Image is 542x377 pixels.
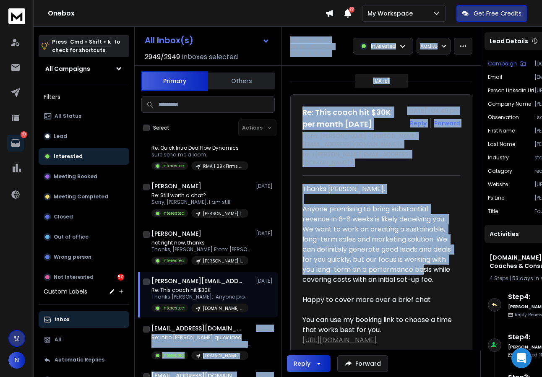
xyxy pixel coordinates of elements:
[151,145,248,151] p: Re: Quick Intro DealFlow Dynamics
[54,153,83,160] p: Interested
[162,305,185,311] p: Interested
[55,356,104,363] p: Automatic Replies
[490,275,508,282] span: 4 Steps
[162,352,185,359] p: Interested
[151,151,248,158] p: sure send me a loom.
[151,277,244,285] h1: [PERSON_NAME][EMAIL_ADDRESS][DOMAIN_NAME]
[39,229,129,245] button: Out of office
[54,234,89,240] p: Out of office
[488,60,517,67] p: Campaign
[54,133,67,140] p: Lead
[39,208,129,225] button: Closed
[8,352,25,369] button: N
[474,9,521,18] p: Get Free Credits
[151,229,201,238] h1: [PERSON_NAME]
[151,239,252,246] p: not right now, thanks
[55,113,81,120] p: All Status
[410,119,427,127] button: Reply
[39,148,129,165] button: Interested
[208,72,275,90] button: Others
[302,150,460,167] p: to: <[PERSON_NAME][EMAIL_ADDRESS][DOMAIN_NAME]>
[39,128,129,145] button: Lead
[145,52,180,62] span: 2949 / 2949
[420,43,438,49] p: Add to
[456,5,527,22] button: Get Free Credits
[367,9,416,18] p: My Workspace
[488,74,502,81] p: Email
[151,192,248,199] p: Re: Still worth a chat?
[302,107,402,130] h1: Re: This coach hit $30K per month [DATE]
[287,355,331,372] button: Reply
[45,65,90,73] h1: All Campaigns
[21,131,27,138] p: 50
[39,168,129,185] button: Meeting Booked
[151,246,252,253] p: Thanks, [PERSON_NAME] From: [PERSON_NAME]
[39,311,129,328] button: Inbox
[488,141,515,148] p: Last Name
[44,287,87,296] h3: Custom Labels
[256,230,275,237] p: [DATE]
[151,324,244,333] h1: [EMAIL_ADDRESS][DOMAIN_NAME]
[203,163,243,169] p: RMA | 29k Firms (General Team Info)
[52,38,120,55] p: Press to check for shortcuts.
[203,353,243,359] p: [DOMAIN_NAME] | 22.7k Coaches & Consultants
[8,8,25,24] img: logo
[54,254,91,260] p: Wrong person
[203,258,243,264] p: [PERSON_NAME] | 4.2k Thought Leaders
[151,182,201,190] h1: [PERSON_NAME]
[256,325,275,332] p: [DATE]
[54,213,73,220] p: Closed
[39,60,129,77] button: All Campaigns
[294,359,310,368] div: Reply
[256,278,275,284] p: [DATE]
[39,351,129,368] button: Automatic Replies
[302,315,453,345] div: You can use my booking link to choose a time that works best for you.
[488,195,504,201] p: Ps Line
[145,36,193,44] h1: All Inbox(s)
[69,37,112,47] span: Cmd + Shift + k
[39,249,129,265] button: Wrong person
[39,108,129,125] button: All Status
[290,37,348,57] p: [PERSON_NAME][EMAIL_ADDRESS][DOMAIN_NAME]
[162,257,185,264] p: Interested
[138,32,276,49] button: All Inbox(s)
[434,119,460,127] div: Forward
[488,181,508,188] p: Website
[302,184,453,315] div: Thanks [PERSON_NAME]. Anyone promising to bring substantial revenue in 6-8 weeks is likely deceiv...
[488,168,512,174] p: Category
[117,274,124,281] div: 50
[151,199,248,205] p: Sorry, [PERSON_NAME], I am still
[203,305,243,312] p: [DOMAIN_NAME] | 22.7k Coaches & Consultants
[488,127,515,134] p: First Name
[7,135,24,151] a: 50
[151,341,252,348] p: Thanks [PERSON_NAME]. Here’s a video with
[407,107,460,115] p: [DATE] : 04:49 pm
[55,336,62,343] p: All
[203,211,243,217] p: [PERSON_NAME] | 4.2k Thought Leaders
[349,7,354,13] span: 27
[488,101,531,107] p: Company Name
[488,154,509,161] p: Industry
[151,287,252,294] p: Re: This coach hit $30K
[488,60,526,67] button: Campaign
[162,210,185,216] p: Interested
[256,183,275,190] p: [DATE]
[39,91,129,103] h3: Filters
[371,43,396,49] p: Interested
[54,173,97,180] p: Meeting Booked
[162,163,185,169] p: Interested
[153,125,169,131] label: Select
[373,78,390,84] p: [DATE]
[511,348,532,368] div: Open Intercom Messenger
[39,331,129,348] button: All
[182,52,238,62] h3: Inboxes selected
[141,71,208,91] button: Primary
[302,335,377,345] a: [URL][DOMAIN_NAME]
[54,193,108,200] p: Meeting Completed
[488,87,534,94] p: Person Linkedin Url
[490,37,528,45] p: Lead Details
[54,274,94,281] p: Not Interested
